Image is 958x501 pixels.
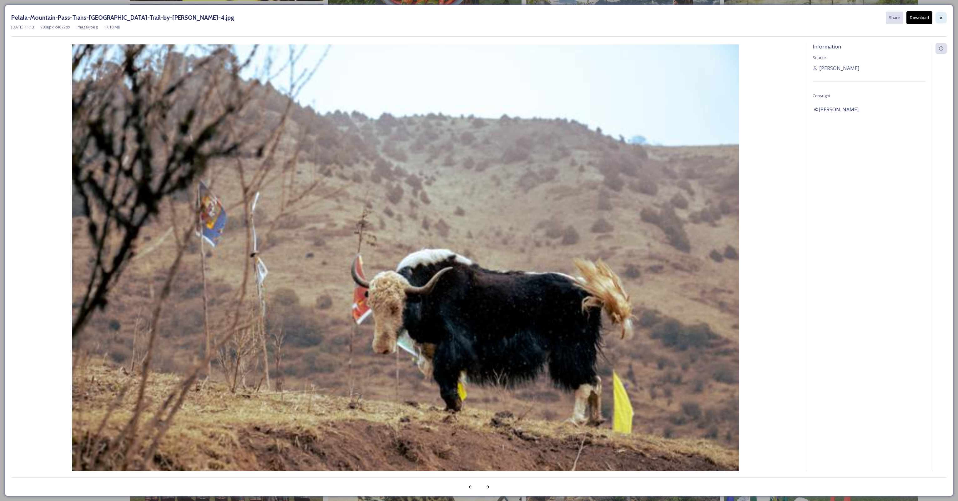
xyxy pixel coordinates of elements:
[819,64,859,72] span: [PERSON_NAME]
[11,44,800,489] img: Pelala-Mountain-Pass-Trans-Bhutan-Trail-by-Alicia-Warner-4.jpg
[906,11,932,24] button: Download
[11,13,234,22] h3: Pelala-Mountain-Pass-Trans-[GEOGRAPHIC_DATA]-Trail-by-[PERSON_NAME]-4.jpg
[104,24,120,30] span: 17.18 MB
[77,24,98,30] span: image/jpeg
[813,43,841,50] span: Information
[11,24,34,30] span: [DATE] 11:13
[813,55,826,60] span: Source
[40,24,70,30] span: 7008 px x 4672 px
[813,93,830,99] span: Copyright
[886,12,903,24] button: Share
[814,106,859,113] span: ©[PERSON_NAME]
